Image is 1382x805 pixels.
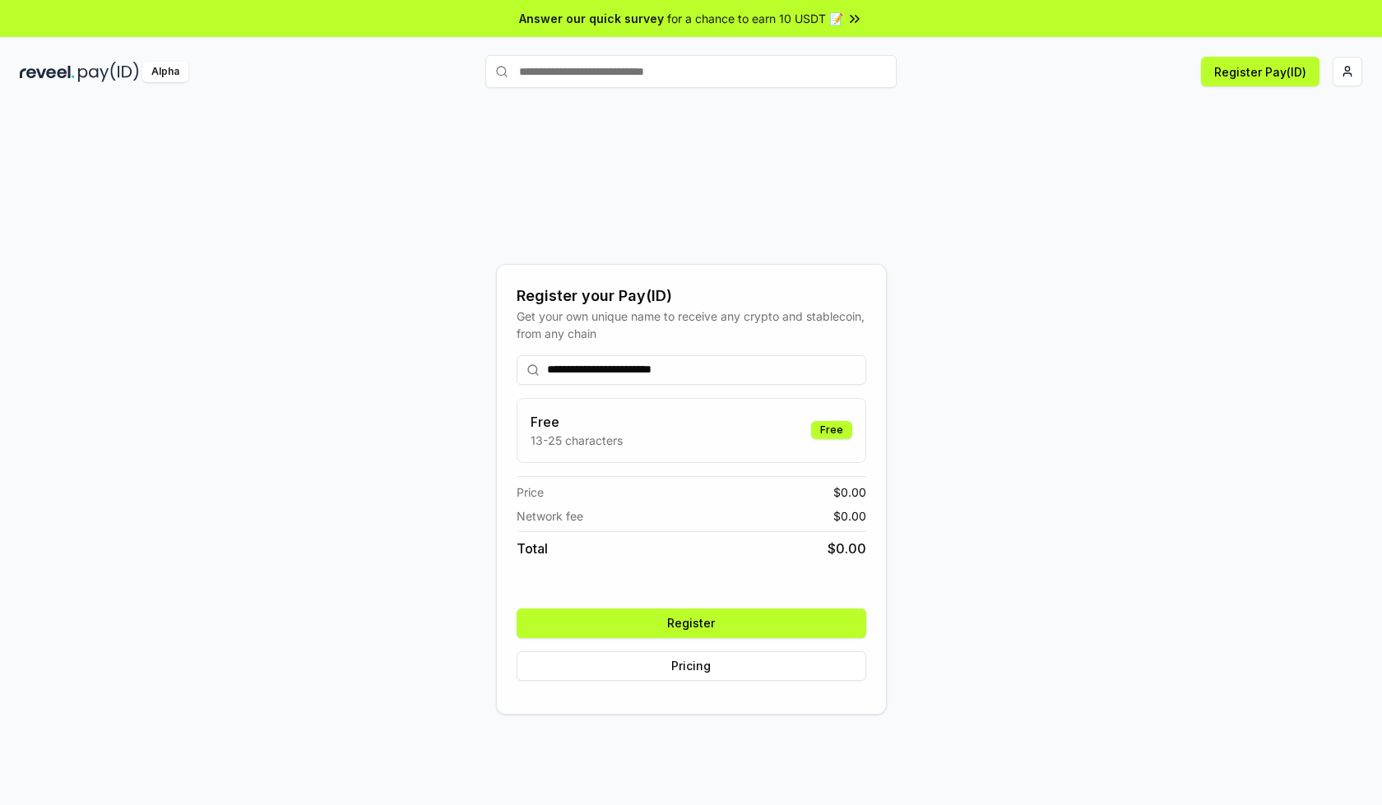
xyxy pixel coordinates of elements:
p: 13-25 characters [531,432,623,449]
button: Register [517,608,866,638]
span: Total [517,539,548,558]
img: reveel_dark [20,62,75,82]
span: $ 0.00 [833,483,866,501]
div: Alpha [142,62,188,82]
span: $ 0.00 [833,507,866,525]
div: Free [811,421,852,439]
button: Register Pay(ID) [1201,57,1319,86]
span: Price [517,483,544,501]
div: Register your Pay(ID) [517,285,866,308]
img: pay_id [78,62,139,82]
span: Network fee [517,507,583,525]
h3: Free [531,412,623,432]
span: $ 0.00 [828,539,866,558]
div: Get your own unique name to receive any crypto and stablecoin, from any chain [517,308,866,342]
span: for a chance to earn 10 USDT 📝 [667,10,843,27]
span: Answer our quick survey [519,10,664,27]
button: Pricing [517,651,866,681]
